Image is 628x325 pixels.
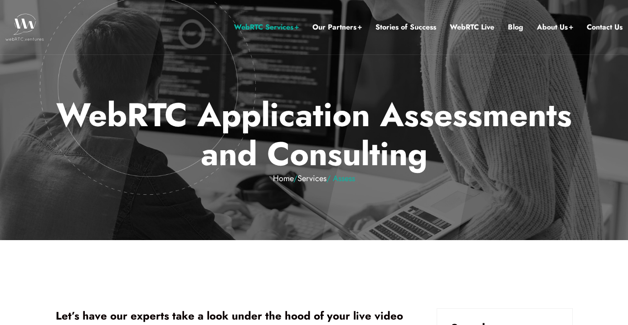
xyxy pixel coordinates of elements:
a: Contact Us [587,21,623,33]
em: / / Assess [49,174,579,184]
img: WebRTC.ventures [5,14,44,41]
a: Blog [508,21,523,33]
p: WebRTC Application Assessments and Consulting [49,95,579,183]
a: Home [273,172,293,184]
a: WebRTC Services [234,21,299,33]
a: Stories of Success [375,21,436,33]
a: WebRTC Live [450,21,494,33]
a: About Us [537,21,573,33]
a: Services [297,172,326,184]
a: Our Partners [312,21,362,33]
